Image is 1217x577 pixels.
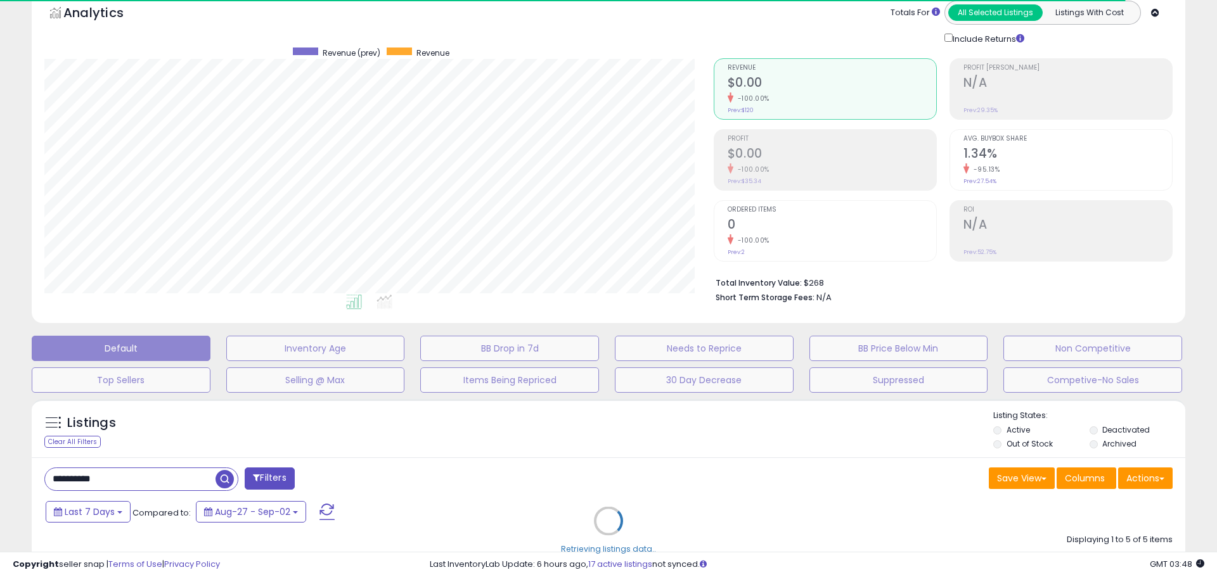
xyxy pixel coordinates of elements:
strong: Copyright [13,558,59,570]
small: -100.00% [733,94,769,103]
b: Short Term Storage Fees: [716,292,815,303]
h2: 0 [728,217,936,234]
h2: N/A [963,75,1172,92]
button: Top Sellers [32,367,210,393]
button: Listings With Cost [1042,4,1137,21]
small: -100.00% [733,236,769,245]
button: BB Drop in 7d [420,336,599,361]
span: Ordered Items [728,206,936,213]
button: Default [32,336,210,361]
div: Retrieving listings data.. [561,543,656,554]
button: Competive-No Sales [1003,367,1182,393]
h2: N/A [963,217,1172,234]
span: Revenue [728,65,936,72]
span: N/A [816,291,832,303]
small: -95.13% [969,165,1000,174]
h2: $0.00 [728,75,936,92]
div: Totals For [891,7,940,19]
span: Revenue (prev) [323,48,380,58]
span: Avg. Buybox Share [963,136,1172,143]
small: Prev: 29.35% [963,106,998,114]
button: BB Price Below Min [809,336,988,361]
button: Suppressed [809,367,988,393]
span: Profit [PERSON_NAME] [963,65,1172,72]
span: Revenue [416,48,449,58]
span: ROI [963,206,1172,213]
button: All Selected Listings [948,4,1043,21]
button: Items Being Repriced [420,367,599,393]
small: Prev: 52.75% [963,248,996,256]
h2: 1.34% [963,146,1172,163]
small: Prev: 2 [728,248,745,256]
button: Inventory Age [226,336,405,361]
button: Needs to Reprice [615,336,794,361]
div: seller snap | | [13,559,220,571]
h2: $0.00 [728,146,936,163]
li: $268 [716,274,1163,289]
small: Prev: $120 [728,106,754,114]
b: Total Inventory Value: [716,277,802,288]
button: Selling @ Max [226,367,405,393]
small: Prev: $35.34 [728,177,761,185]
small: -100.00% [733,165,769,174]
button: 30 Day Decrease [615,367,794,393]
div: Include Returns [935,31,1040,46]
h5: Analytics [63,4,148,25]
small: Prev: 27.54% [963,177,996,185]
span: Profit [728,136,936,143]
button: Non Competitive [1003,336,1182,361]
